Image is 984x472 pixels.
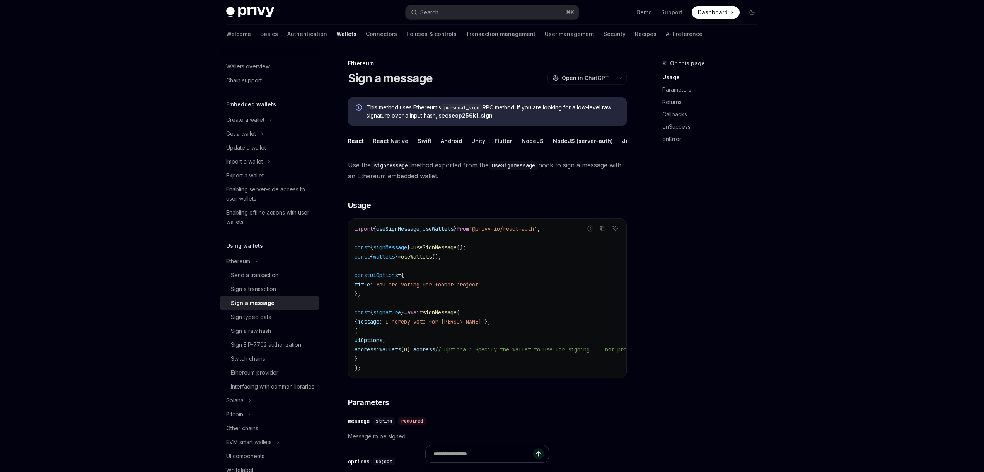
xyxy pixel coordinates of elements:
[533,448,544,459] button: Send message
[355,318,358,325] span: {
[454,225,457,232] span: }
[406,25,457,43] a: Policies & controls
[226,424,258,433] div: Other chains
[406,5,579,19] button: Open search
[457,309,460,316] span: (
[545,25,594,43] a: User management
[413,244,457,251] span: useSignMessage
[382,318,484,325] span: 'I hereby vote for [PERSON_NAME]'
[598,223,608,233] button: Copy the contents from the code block
[348,200,371,211] span: Usage
[220,141,319,155] a: Update a wallet
[220,254,319,268] button: Toggle Ethereum section
[226,157,263,166] div: Import a wallet
[226,241,263,250] h5: Using wallets
[370,309,373,316] span: {
[449,112,493,119] a: secp256k1_sign
[537,225,540,232] span: ;
[231,326,271,336] div: Sign a raw hash
[226,208,314,227] div: Enabling offline actions with user wallets
[373,281,481,288] span: 'You are voting for foobar project'
[355,225,373,232] span: import
[231,368,278,377] div: Ethereum provider
[692,6,740,19] a: Dashboard
[662,108,764,121] a: Callbacks
[604,25,626,43] a: Security
[226,438,272,447] div: EVM smart wallets
[260,25,278,43] a: Basics
[562,74,609,82] span: Open in ChatGPT
[376,418,392,424] span: string
[370,272,398,279] span: uiOptions
[366,25,397,43] a: Connectors
[661,9,682,16] a: Support
[371,161,411,170] code: signMessage
[662,71,764,83] a: Usage
[373,253,395,260] span: wallets
[355,355,358,362] span: }
[348,132,364,150] div: React
[441,104,483,112] code: personal_sign
[226,410,243,419] div: Bitcoin
[220,407,319,421] button: Toggle Bitcoin section
[231,354,265,363] div: Switch chains
[398,272,401,279] span: =
[226,171,264,180] div: Export a wallet
[226,129,256,138] div: Get a wallet
[484,318,491,325] span: },
[355,337,382,344] span: uiOptions
[662,96,764,108] a: Returns
[358,318,382,325] span: message:
[662,121,764,133] a: onSuccess
[226,100,276,109] h5: Embedded wallets
[220,352,319,366] a: Switch chains
[566,9,574,15] span: ⌘ K
[489,161,538,170] code: useSignMessage
[666,25,703,43] a: API reference
[495,132,512,150] div: Flutter
[226,143,266,152] div: Update a wallet
[585,223,595,233] button: Report incorrect code
[226,76,262,85] div: Chain support
[401,272,404,279] span: {
[226,257,250,266] div: Ethereum
[433,445,533,462] input: Ask a question...
[220,380,319,394] a: Interfacing with common libraries
[220,449,319,463] a: UI components
[376,225,420,232] span: useSignMessage
[373,244,407,251] span: signMessage
[423,225,454,232] span: useWallets
[220,338,319,352] a: Sign EIP-7702 authorization
[220,421,319,435] a: Other chains
[401,346,404,353] span: [
[355,244,370,251] span: const
[471,132,485,150] div: Unity
[348,397,389,408] span: Parameters
[553,132,613,150] div: NodeJS (server-auth)
[370,253,373,260] span: {
[220,282,319,296] a: Sign a transaction
[662,83,764,96] a: Parameters
[423,309,457,316] span: signMessage
[226,7,274,18] img: dark logo
[220,310,319,324] a: Sign typed data
[522,132,544,150] div: NodeJS
[379,346,401,353] span: wallets
[398,253,401,260] span: =
[355,365,361,371] span: );
[355,253,370,260] span: const
[370,244,373,251] span: {
[432,253,441,260] span: ();
[367,104,619,119] span: This method uses Ethereum’s RPC method. If you are looking for a low-level raw signature over a i...
[220,155,319,169] button: Toggle Import a wallet section
[382,337,385,344] span: ,
[226,25,251,43] a: Welcome
[220,169,319,182] a: Export a wallet
[348,71,433,85] h1: Sign a message
[220,127,319,141] button: Toggle Get a wallet section
[220,435,319,449] button: Toggle EVM smart wallets section
[231,340,301,349] div: Sign EIP-7702 authorization
[401,253,432,260] span: useWallets
[220,296,319,310] a: Sign a message
[231,382,314,391] div: Interfacing with common libraries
